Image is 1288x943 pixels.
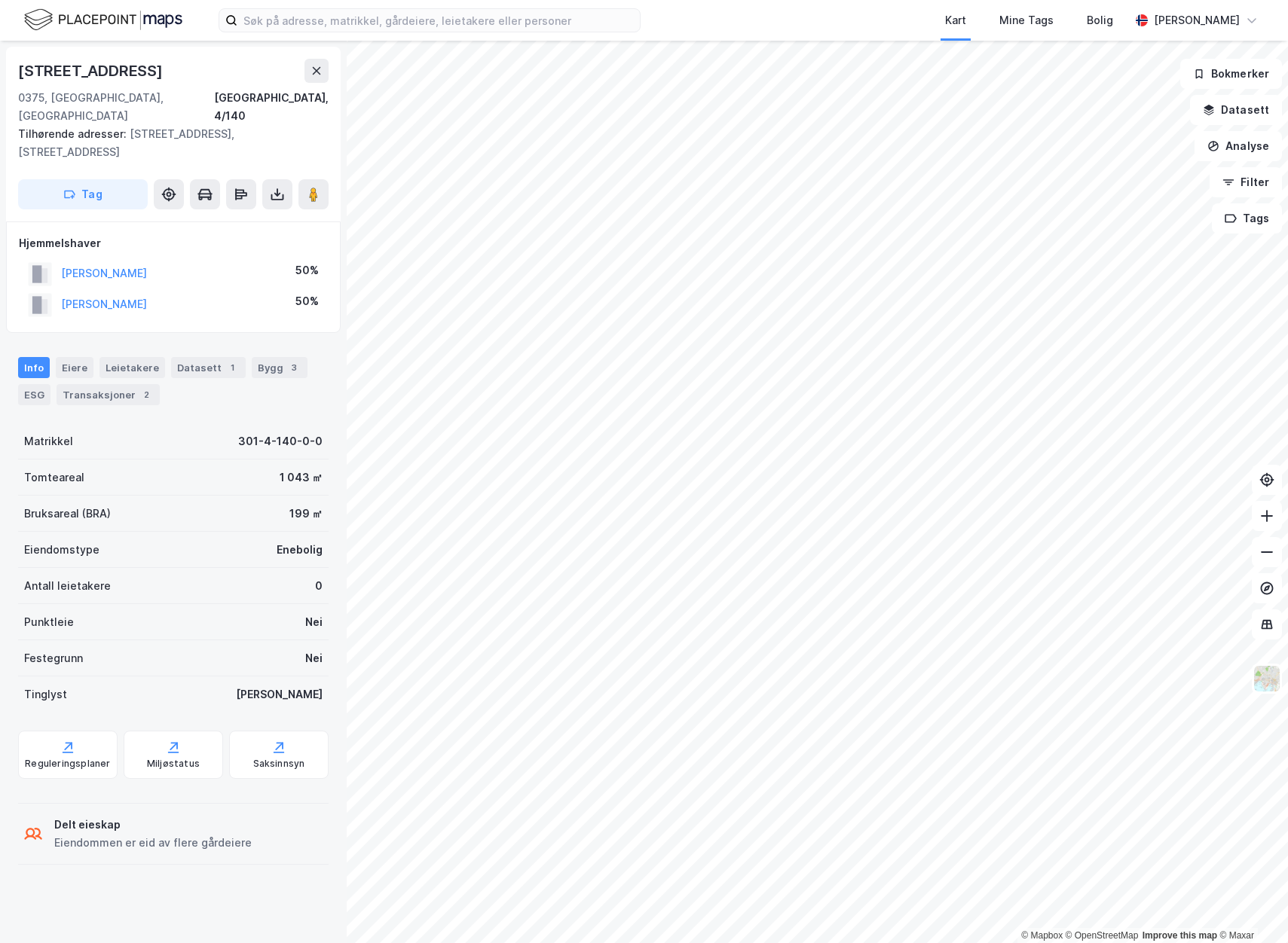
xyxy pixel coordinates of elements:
[1190,95,1282,125] button: Datasett
[24,432,73,450] div: Matrikkel
[1213,871,1288,943] iframe: Chat Widget
[315,577,323,595] div: 0
[56,357,93,378] div: Eiere
[18,59,166,83] div: [STREET_ADDRESS]
[18,125,317,161] div: [STREET_ADDRESS], [STREET_ADDRESS]
[1066,930,1139,941] a: OpenStreetMap
[225,360,240,375] div: 1
[238,432,323,450] div: 301-4-140-0-0
[1143,930,1217,941] a: Improve this map
[139,387,154,402] div: 2
[1210,167,1282,197] button: Filter
[253,758,305,770] div: Saksinnsyn
[277,541,323,559] div: Enebolig
[57,384,160,405] div: Transaksjoner
[1180,59,1282,89] button: Bokmerker
[25,758,110,770] div: Reguleringsplaner
[54,816,252,834] div: Delt eieskap
[1213,871,1288,943] div: Kontrollprogram for chat
[24,468,84,487] div: Tomteareal
[147,758,200,770] div: Miljøstatus
[18,127,130,140] span: Tilhørende adresser:
[24,505,111,523] div: Bruksareal (BRA)
[18,89,214,125] div: 0375, [GEOGRAPHIC_DATA], [GEOGRAPHIC_DATA]
[280,468,323,487] div: 1 043 ㎡
[18,357,50,378] div: Info
[24,577,111,595] div: Antall leietakere
[237,9,640,32] input: Søk på adresse, matrikkel, gårdeiere, leietakere eller personer
[1212,203,1282,233] button: Tags
[1253,664,1281,693] img: Z
[18,179,148,209] button: Tag
[1195,131,1282,161] button: Analyse
[305,613,323,631] div: Nei
[1154,11,1240,29] div: [PERSON_NAME]
[24,649,83,667] div: Festegrunn
[999,11,1054,29] div: Mine Tags
[214,89,329,125] div: [GEOGRAPHIC_DATA], 4/140
[54,834,252,852] div: Eiendommen er eid av flere gårdeiere
[289,505,323,523] div: 199 ㎡
[171,357,246,378] div: Datasett
[24,685,67,703] div: Tinglyst
[99,357,165,378] div: Leietakere
[305,649,323,667] div: Nei
[252,357,307,378] div: Bygg
[1021,930,1063,941] a: Mapbox
[945,11,966,29] div: Kart
[24,7,182,33] img: logo.f888ab2527a4732fd821a326f86c7f29.svg
[19,234,328,252] div: Hjemmelshaver
[295,292,319,310] div: 50%
[24,613,74,631] div: Punktleie
[1087,11,1113,29] div: Bolig
[24,541,99,559] div: Eiendomstype
[286,360,301,375] div: 3
[236,685,323,703] div: [PERSON_NAME]
[18,384,50,405] div: ESG
[295,261,319,279] div: 50%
